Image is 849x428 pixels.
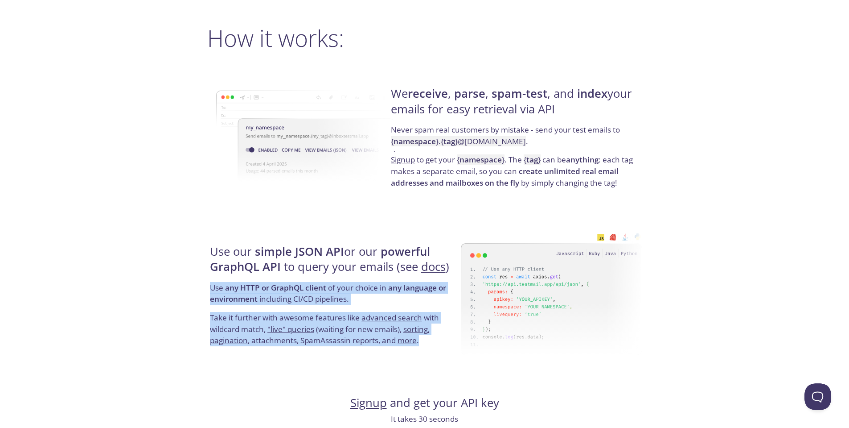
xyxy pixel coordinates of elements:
strong: parse [454,86,485,101]
a: "live" queries [267,324,314,334]
strong: powerful GraphQL API [210,244,430,274]
img: namespace-image [216,66,398,207]
a: advanced search [361,312,422,323]
strong: namespace [459,154,502,165]
code: { } [524,154,541,165]
strong: any HTTP or GraphQL client [225,283,326,293]
p: Take it further with awesome features like with wildcard match, (waiting for new emails), , , att... [210,312,458,346]
a: more [398,335,417,345]
h2: How it works: [207,25,642,51]
p: It takes 30 seconds [207,413,642,425]
p: to get your . The can be : each tag makes a separate email, so you can by simply changing the tag! [391,154,639,188]
code: { } . { } @[DOMAIN_NAME] [391,136,526,146]
strong: create unlimited real email addresses and mailboxes on the fly [391,166,619,188]
strong: simple JSON API [255,244,344,259]
img: api [461,224,642,365]
a: Signup [350,395,387,411]
iframe: Help Scout Beacon - Open [804,383,831,410]
a: docs [421,259,446,274]
strong: namespace [394,136,436,146]
a: pagination [210,335,248,345]
strong: tag [526,154,538,165]
h4: and get your API key [207,395,642,411]
p: Never spam real customers by mistake - send your test emails to . [391,124,639,154]
p: Use of your choice in including CI/CD pipelines. [210,282,458,312]
strong: anything [566,154,599,165]
h4: We , , , and your emails for easy retrieval via API [391,86,639,124]
h4: Use our or our to query your emails (see ) [210,244,458,282]
code: { } [457,154,504,165]
strong: index [577,86,607,101]
a: Signup [391,154,415,165]
strong: tag [443,136,455,146]
strong: any language or environment [210,283,446,304]
a: sorting [403,324,428,334]
strong: receive [408,86,448,101]
strong: spam-test [492,86,547,101]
